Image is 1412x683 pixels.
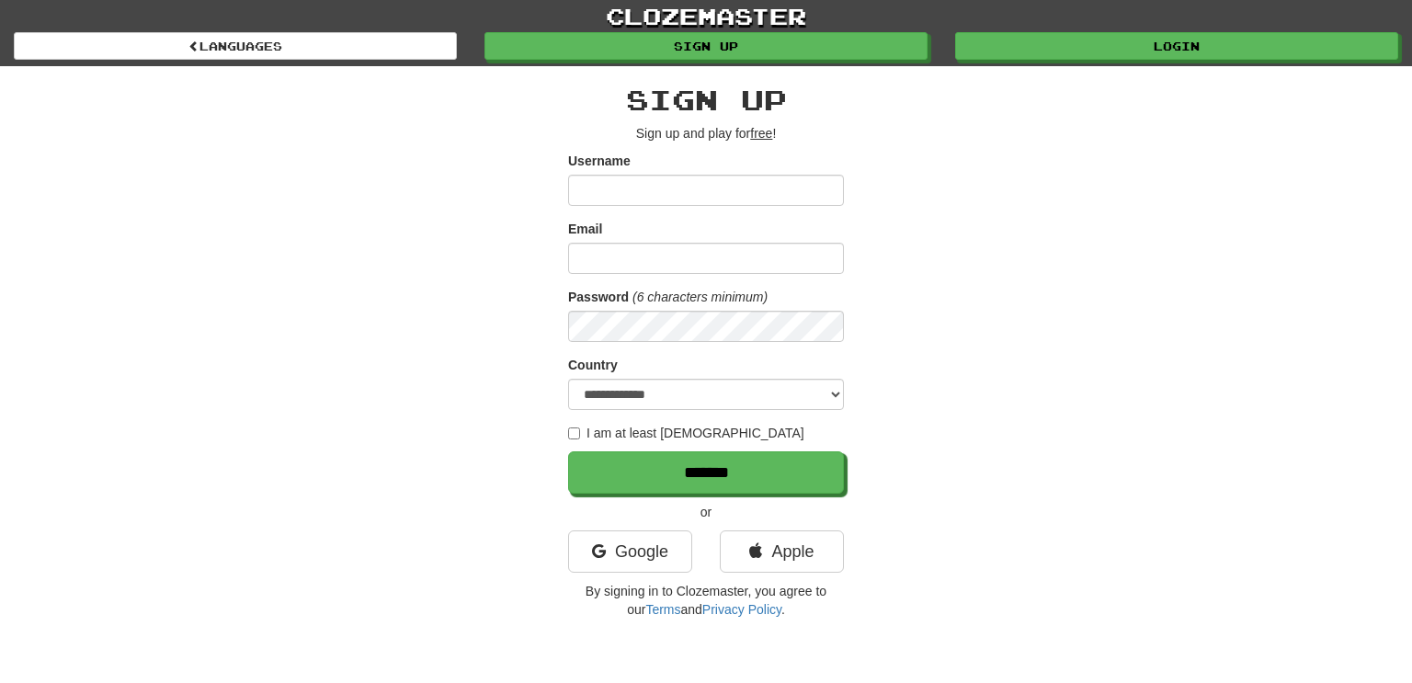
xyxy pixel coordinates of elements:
label: Email [568,220,602,238]
a: Terms [645,602,680,617]
a: Google [568,530,692,573]
a: Languages [14,32,457,60]
label: I am at least [DEMOGRAPHIC_DATA] [568,424,804,442]
p: By signing in to Clozemaster, you agree to our and . [568,582,844,619]
u: free [750,126,772,141]
p: or [568,503,844,521]
a: Login [955,32,1398,60]
p: Sign up and play for ! [568,124,844,142]
a: Apple [720,530,844,573]
label: Password [568,288,629,306]
label: Username [568,152,631,170]
h2: Sign up [568,85,844,115]
label: Country [568,356,618,374]
a: Sign up [484,32,928,60]
input: I am at least [DEMOGRAPHIC_DATA] [568,427,580,439]
em: (6 characters minimum) [632,290,768,304]
a: Privacy Policy [702,602,781,617]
